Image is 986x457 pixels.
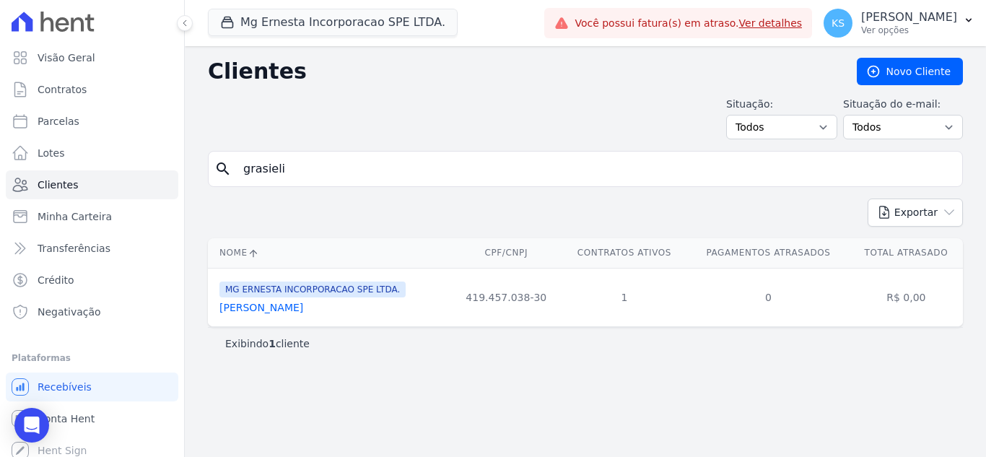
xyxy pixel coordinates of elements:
[6,170,178,199] a: Clientes
[38,209,112,224] span: Minha Carteira
[214,160,232,178] i: search
[225,336,310,351] p: Exibindo cliente
[6,297,178,326] a: Negativação
[843,97,963,112] label: Situação do e-mail:
[38,305,101,319] span: Negativação
[208,58,834,84] h2: Clientes
[687,238,850,268] th: Pagamentos Atrasados
[6,404,178,433] a: Conta Hent
[575,16,802,31] span: Você possui fatura(s) em atraso.
[38,114,79,129] span: Parcelas
[12,349,173,367] div: Plataformas
[850,268,963,326] td: R$ 0,00
[451,238,562,268] th: CPF/CNPJ
[812,3,986,43] button: KS [PERSON_NAME] Ver opções
[6,107,178,136] a: Parcelas
[38,241,110,256] span: Transferências
[219,282,406,297] span: MG ERNESTA INCORPORACAO SPE LTDA.
[38,412,95,426] span: Conta Hent
[6,202,178,231] a: Minha Carteira
[861,10,957,25] p: [PERSON_NAME]
[38,146,65,160] span: Lotes
[235,154,956,183] input: Buscar por nome, CPF ou e-mail
[38,82,87,97] span: Contratos
[6,234,178,263] a: Transferências
[857,58,963,85] a: Novo Cliente
[208,9,458,36] button: Mg Ernesta Incorporacao SPE LTDA.
[219,302,303,313] a: [PERSON_NAME]
[850,238,963,268] th: Total Atrasado
[6,139,178,167] a: Lotes
[6,373,178,401] a: Recebíveis
[562,238,688,268] th: Contratos Ativos
[6,266,178,295] a: Crédito
[739,17,803,29] a: Ver detalhes
[269,338,276,349] b: 1
[208,238,451,268] th: Nome
[562,268,688,326] td: 1
[861,25,957,36] p: Ver opções
[832,18,845,28] span: KS
[6,75,178,104] a: Contratos
[451,268,562,326] td: 419.457.038-30
[687,268,850,326] td: 0
[38,380,92,394] span: Recebíveis
[726,97,837,112] label: Situação:
[6,43,178,72] a: Visão Geral
[868,199,963,227] button: Exportar
[38,51,95,65] span: Visão Geral
[38,273,74,287] span: Crédito
[14,408,49,443] div: Open Intercom Messenger
[38,178,78,192] span: Clientes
